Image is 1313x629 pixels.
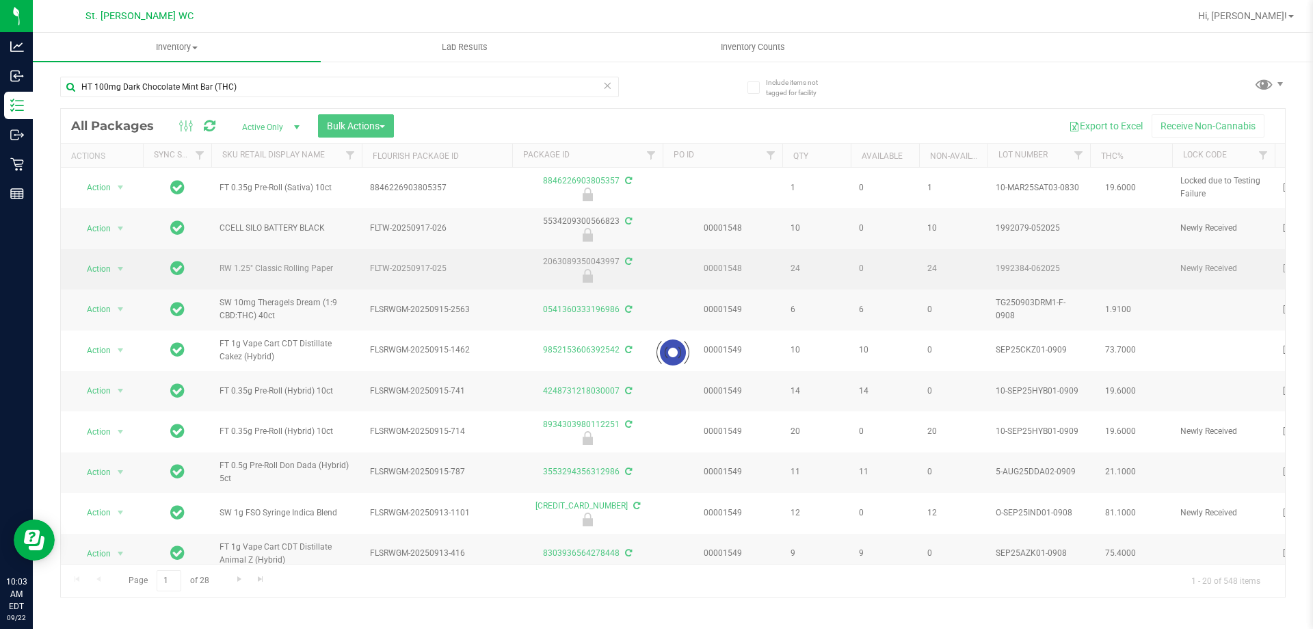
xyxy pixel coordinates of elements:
span: Hi, [PERSON_NAME]! [1198,10,1287,21]
inline-svg: Inbound [10,69,24,83]
input: Search Package ID, Item Name, SKU, Lot or Part Number... [60,77,619,97]
iframe: Resource center [14,519,55,561]
p: 09/22 [6,613,27,623]
span: Inventory Counts [702,41,804,53]
span: St. [PERSON_NAME] WC [85,10,194,22]
a: Lab Results [321,33,609,62]
span: Lab Results [423,41,506,53]
a: Inventory [33,33,321,62]
inline-svg: Analytics [10,40,24,53]
inline-svg: Reports [10,187,24,201]
span: Include items not tagged for facility [766,77,834,98]
span: Clear [602,77,612,94]
a: Inventory Counts [609,33,897,62]
inline-svg: Outbound [10,128,24,142]
p: 10:03 AM EDT [6,576,27,613]
inline-svg: Inventory [10,99,24,112]
span: Inventory [33,41,321,53]
inline-svg: Retail [10,157,24,171]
